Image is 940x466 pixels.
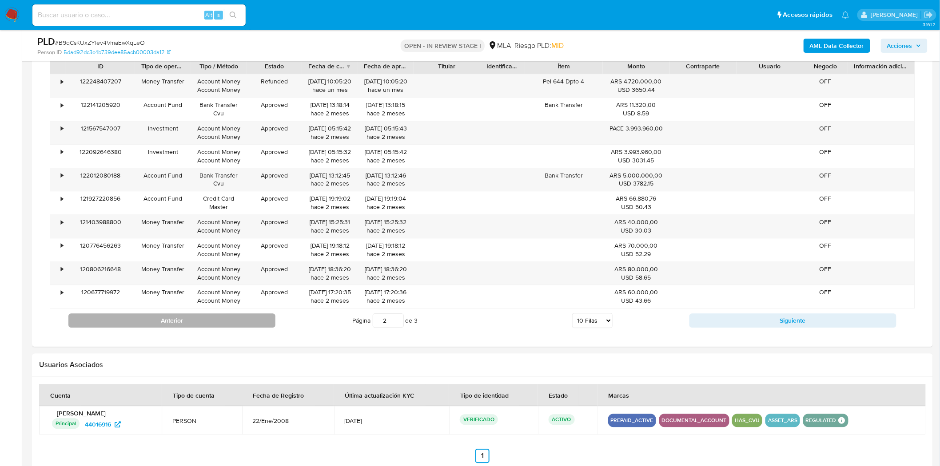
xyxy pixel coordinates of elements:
[401,39,485,52] p: OPEN - IN REVIEW STAGE I
[224,9,242,21] button: search-icon
[55,38,145,47] span: # B9qCsKUxZYIev4VmaEwXqLeO
[842,11,849,19] a: Notificaciones
[804,39,870,53] button: AML Data Collector
[217,11,220,19] span: s
[37,34,55,48] b: PLD
[37,48,62,56] b: Person ID
[488,41,511,51] div: MLA
[32,9,246,21] input: Buscar usuario o caso...
[871,11,921,19] p: sandra.chabay@mercadolibre.com
[551,40,564,51] span: MID
[514,41,564,51] span: Riesgo PLD:
[881,39,928,53] button: Acciones
[205,11,212,19] span: Alt
[64,48,171,56] a: 5dad92dc3c4b739dee85acb00003da12
[783,10,833,20] span: Accesos rápidos
[924,10,933,20] a: Salir
[923,21,936,28] span: 3.161.2
[810,39,864,53] b: AML Data Collector
[887,39,912,53] span: Acciones
[39,360,926,369] h2: Usuarios Asociados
